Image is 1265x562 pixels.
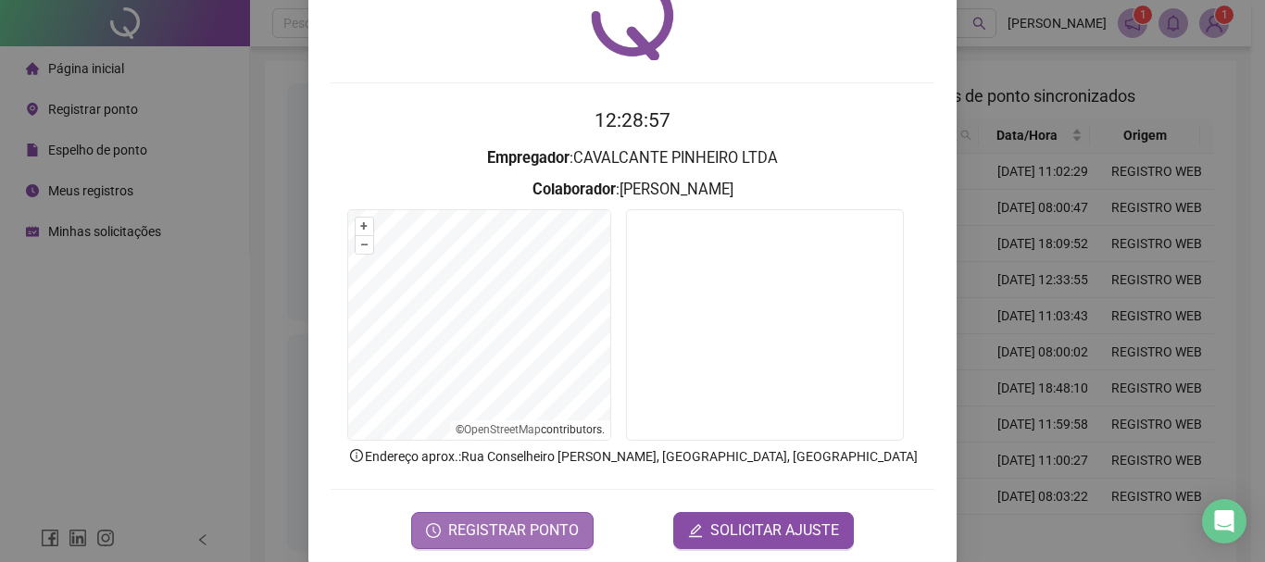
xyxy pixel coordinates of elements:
li: © contributors. [456,423,605,436]
button: editSOLICITAR AJUSTE [673,512,854,549]
span: REGISTRAR PONTO [448,519,579,542]
strong: Colaborador [532,181,616,198]
h3: : CAVALCANTE PINHEIRO LTDA [331,146,934,170]
button: + [356,218,373,235]
span: SOLICITAR AJUSTE [710,519,839,542]
a: OpenStreetMap [464,423,541,436]
span: info-circle [348,447,365,464]
time: 12:28:57 [595,109,670,131]
span: edit [688,523,703,538]
button: – [356,236,373,254]
strong: Empregador [487,149,570,167]
button: REGISTRAR PONTO [411,512,594,549]
div: Open Intercom Messenger [1202,499,1246,543]
h3: : [PERSON_NAME] [331,178,934,202]
span: clock-circle [426,523,441,538]
p: Endereço aprox. : Rua Conselheiro [PERSON_NAME], [GEOGRAPHIC_DATA], [GEOGRAPHIC_DATA] [331,446,934,467]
